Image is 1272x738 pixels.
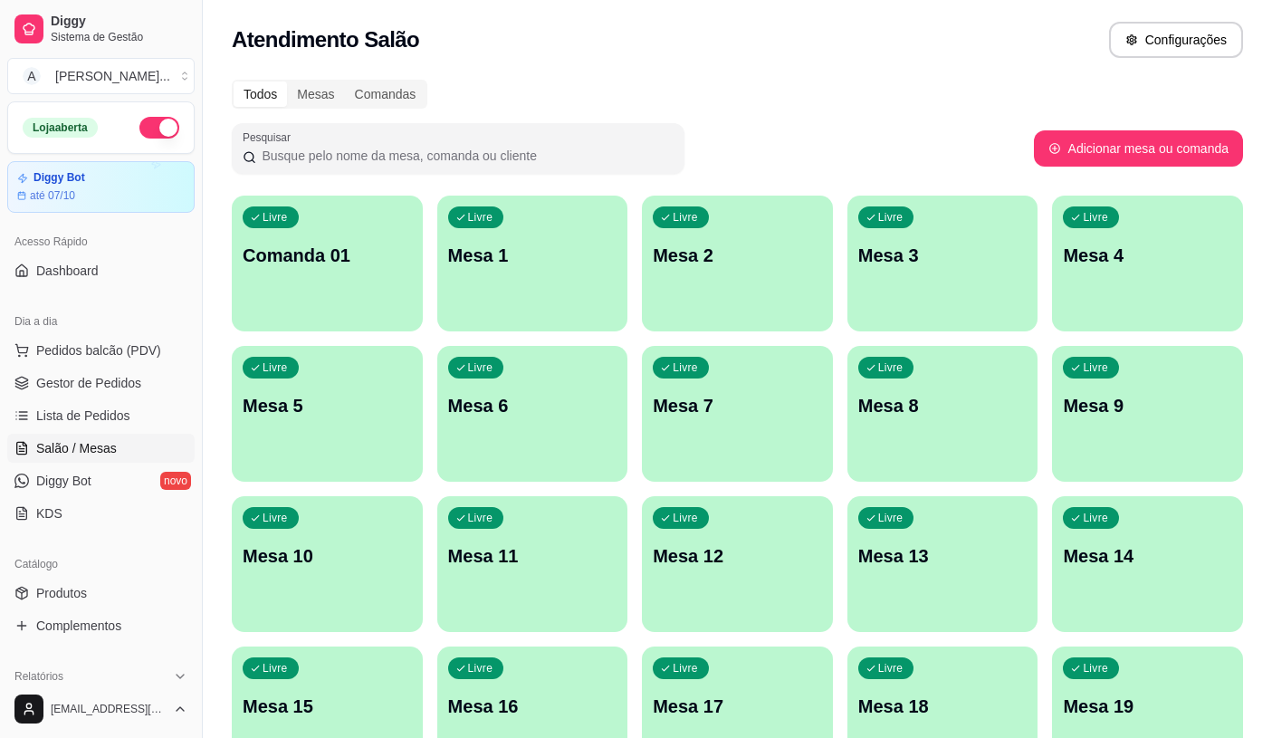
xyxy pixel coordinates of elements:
a: KDS [7,499,195,528]
span: Pedidos balcão (PDV) [36,341,161,359]
h2: Atendimento Salão [232,25,419,54]
button: LivreMesa 8 [847,346,1038,482]
button: LivreMesa 6 [437,346,628,482]
a: DiggySistema de Gestão [7,7,195,51]
div: Acesso Rápido [7,227,195,256]
span: Salão / Mesas [36,439,117,457]
p: Mesa 6 [448,393,617,418]
button: LivreMesa 12 [642,496,833,632]
span: Dashboard [36,262,99,280]
a: Lista de Pedidos [7,401,195,430]
p: Livre [263,661,288,676]
p: Mesa 9 [1063,393,1232,418]
div: [PERSON_NAME] ... [55,67,170,85]
button: LivreMesa 7 [642,346,833,482]
button: LivreComanda 01 [232,196,423,331]
div: Loja aberta [23,118,98,138]
button: Configurações [1109,22,1243,58]
p: Livre [263,210,288,225]
p: Comanda 01 [243,243,412,268]
button: LivreMesa 4 [1052,196,1243,331]
p: Mesa 3 [858,243,1028,268]
span: [EMAIL_ADDRESS][DOMAIN_NAME] [51,702,166,716]
p: Mesa 10 [243,543,412,569]
div: Mesas [287,81,344,107]
p: Mesa 16 [448,694,617,719]
button: Pedidos balcão (PDV) [7,336,195,365]
a: Complementos [7,611,195,640]
p: Mesa 8 [858,393,1028,418]
div: Catálogo [7,550,195,579]
p: Livre [1083,210,1108,225]
p: Livre [468,661,493,676]
p: Mesa 14 [1063,543,1232,569]
p: Livre [878,360,904,375]
p: Livre [263,360,288,375]
p: Mesa 19 [1063,694,1232,719]
button: Adicionar mesa ou comanda [1034,130,1243,167]
div: Dia a dia [7,307,195,336]
p: Livre [468,360,493,375]
p: Livre [1083,511,1108,525]
span: A [23,67,41,85]
a: Dashboard [7,256,195,285]
a: Diggy Botnovo [7,466,195,495]
a: Salão / Mesas [7,434,195,463]
span: KDS [36,504,62,522]
a: Produtos [7,579,195,608]
p: Mesa 4 [1063,243,1232,268]
p: Livre [1083,360,1108,375]
a: Diggy Botaté 07/10 [7,161,195,213]
div: Comandas [345,81,426,107]
button: LivreMesa 3 [847,196,1038,331]
p: Mesa 13 [858,543,1028,569]
p: Mesa 5 [243,393,412,418]
span: Relatórios [14,669,63,684]
p: Mesa 18 [858,694,1028,719]
p: Livre [263,511,288,525]
p: Mesa 11 [448,543,617,569]
span: Diggy [51,14,187,30]
p: Livre [878,210,904,225]
p: Livre [673,360,698,375]
button: LivreMesa 14 [1052,496,1243,632]
p: Livre [878,661,904,676]
p: Mesa 7 [653,393,822,418]
article: até 07/10 [30,188,75,203]
p: Livre [673,661,698,676]
button: LivreMesa 10 [232,496,423,632]
span: Lista de Pedidos [36,407,130,425]
span: Produtos [36,584,87,602]
p: Mesa 2 [653,243,822,268]
button: LivreMesa 5 [232,346,423,482]
button: LivreMesa 2 [642,196,833,331]
button: LivreMesa 11 [437,496,628,632]
p: Livre [878,511,904,525]
p: Livre [673,511,698,525]
button: Alterar Status [139,117,179,139]
span: Sistema de Gestão [51,30,187,44]
a: Gestor de Pedidos [7,369,195,398]
p: Livre [1083,661,1108,676]
p: Mesa 12 [653,543,822,569]
p: Mesa 17 [653,694,822,719]
span: Diggy Bot [36,472,91,490]
p: Livre [673,210,698,225]
button: Select a team [7,58,195,94]
p: Mesa 1 [448,243,617,268]
input: Pesquisar [256,147,674,165]
button: LivreMesa 1 [437,196,628,331]
p: Livre [468,210,493,225]
span: Gestor de Pedidos [36,374,141,392]
label: Pesquisar [243,129,297,145]
p: Livre [468,511,493,525]
button: [EMAIL_ADDRESS][DOMAIN_NAME] [7,687,195,731]
button: LivreMesa 9 [1052,346,1243,482]
p: Mesa 15 [243,694,412,719]
div: Todos [234,81,287,107]
button: LivreMesa 13 [847,496,1038,632]
article: Diggy Bot [33,171,85,185]
span: Complementos [36,617,121,635]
